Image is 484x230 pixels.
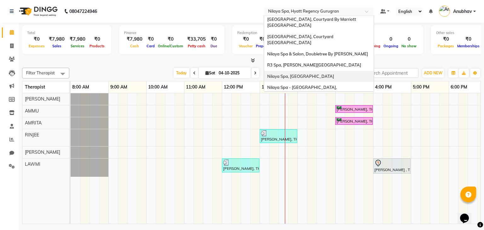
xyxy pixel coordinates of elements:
[184,83,207,92] a: 11:00 AM
[25,96,60,102] span: [PERSON_NAME]
[145,44,156,48] span: Card
[124,36,145,43] div: ₹7,980
[458,205,478,224] iframe: chat widget
[424,71,442,75] span: ADD NEW
[436,36,456,43] div: ₹0
[374,159,410,173] div: [PERSON_NAME] , TK04, 04:00 PM-05:00 PM, Traditional Swedish Relaxation Therapy 60 Min([DEMOGRAPH...
[27,30,106,36] div: Total
[267,34,334,45] span: [GEOGRAPHIC_DATA], Courtyard [GEOGRAPHIC_DATA]
[208,36,219,43] div: ₹0
[436,44,456,48] span: Packages
[51,44,63,48] span: Sales
[363,68,418,78] input: Search Appointment
[186,44,207,48] span: Petty cash
[237,44,254,48] span: Voucher
[453,8,472,15] span: Anubhav
[336,106,372,112] div: [PERSON_NAME], TK02, 03:00 PM-04:00 PM, Stress Relief Therapy 60 Min([DEMOGRAPHIC_DATA])
[71,83,91,92] a: 8:00 AM
[16,3,59,20] img: logo
[185,36,208,43] div: ₹33,705
[88,36,106,43] div: ₹0
[456,36,481,43] div: ₹0
[267,51,368,56] span: Nilaya Spa & Salon, Doubletree By [PERSON_NAME]
[209,44,219,48] span: Due
[382,44,400,48] span: Ongoing
[145,36,156,43] div: ₹0
[67,36,88,43] div: ₹7,980
[69,44,86,48] span: Services
[129,44,141,48] span: Cash
[25,120,42,126] span: AMRITA
[237,30,322,36] div: Redemption
[25,161,40,167] span: LAWMI
[382,36,400,43] div: 0
[25,108,39,114] span: AMMU
[174,68,189,78] span: Today
[124,30,219,36] div: Finance
[267,62,361,67] span: R3 Spa, [PERSON_NAME][GEOGRAPHIC_DATA]
[439,6,450,17] img: Anubhav
[25,132,39,138] span: RINJEE
[260,130,297,142] div: [PERSON_NAME], TK01, 01:00 PM-02:00 PM, Traditional Swedish Relaxation Therapy 60 Min([DEMOGRAPHI...
[46,36,67,43] div: ₹7,980
[336,118,372,124] div: [PERSON_NAME], TK03, 03:00 PM-04:00 PM, Stress Relief Therapy 60 Min([DEMOGRAPHIC_DATA])
[88,44,106,48] span: Products
[27,36,46,43] div: ₹0
[449,83,469,92] a: 6:00 PM
[147,83,169,92] a: 10:00 AM
[267,85,338,96] span: Nilaya Spa - [GEOGRAPHIC_DATA], [GEOGRAPHIC_DATA]
[156,44,185,48] span: Online/Custom
[69,3,97,20] b: 08047224946
[25,149,60,155] span: [PERSON_NAME]
[217,68,248,78] input: 2025-10-04
[267,74,334,79] span: Nilaya Spa, [GEOGRAPHIC_DATA]
[222,159,259,171] div: [PERSON_NAME], TK01, 12:00 PM-01:00 PM, Traditional Swedish Relaxation Therapy 60 Min([DEMOGRAPHI...
[400,44,418,48] span: No show
[27,44,46,48] span: Expenses
[254,36,270,43] div: ₹0
[204,71,217,75] span: Sat
[25,84,45,90] span: Therapist
[254,44,270,48] span: Prepaid
[264,15,374,92] ng-dropdown-panel: Options list
[373,83,393,92] a: 4:00 PM
[340,30,418,36] div: Appointment
[260,83,280,92] a: 1:00 PM
[237,36,254,43] div: ₹0
[267,17,357,28] span: [GEOGRAPHIC_DATA], Courtyard By Marriott [GEOGRAPHIC_DATA]
[456,44,481,48] span: Memberships
[109,83,129,92] a: 9:00 AM
[222,83,245,92] a: 12:00 PM
[422,69,444,78] button: ADD NEW
[411,83,431,92] a: 5:00 PM
[400,36,418,43] div: 0
[156,36,185,43] div: ₹0
[26,70,55,75] span: Filter Therapist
